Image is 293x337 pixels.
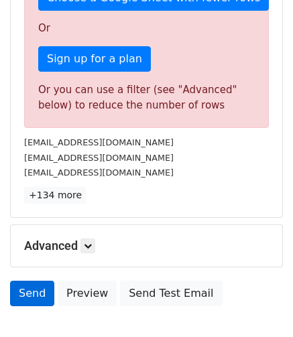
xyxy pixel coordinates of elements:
[24,137,174,147] small: [EMAIL_ADDRESS][DOMAIN_NAME]
[120,281,222,306] a: Send Test Email
[38,21,255,36] p: Or
[24,239,269,253] h5: Advanced
[38,46,151,72] a: Sign up for a plan
[38,82,255,113] div: Or you can use a filter (see "Advanced" below) to reduce the number of rows
[24,187,86,204] a: +134 more
[10,281,54,306] a: Send
[58,281,117,306] a: Preview
[24,167,174,178] small: [EMAIL_ADDRESS][DOMAIN_NAME]
[24,153,174,163] small: [EMAIL_ADDRESS][DOMAIN_NAME]
[226,273,293,337] iframe: Chat Widget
